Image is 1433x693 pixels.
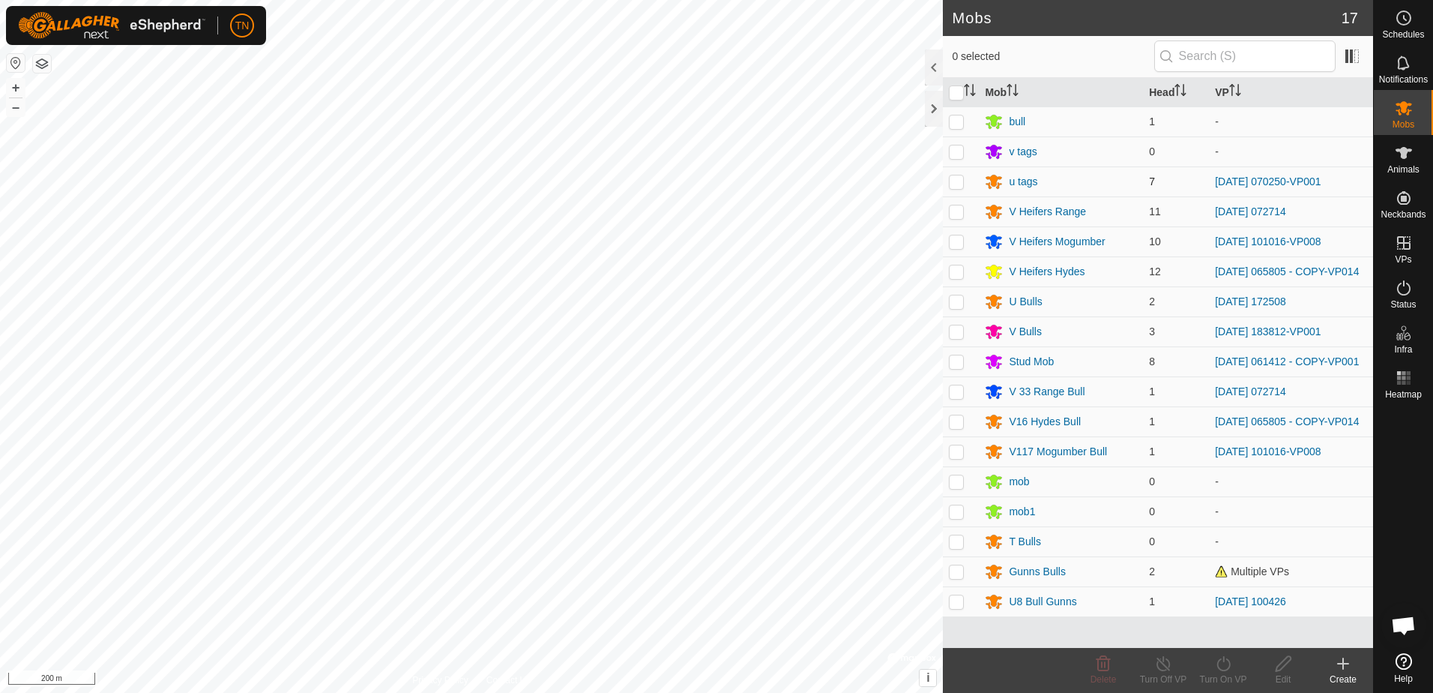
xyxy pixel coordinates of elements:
div: V Heifers Hydes [1009,264,1084,280]
span: VPs [1395,255,1411,264]
a: [DATE] 101016-VP008 [1215,235,1321,247]
span: Status [1390,300,1416,309]
p-sorticon: Activate to sort [1007,86,1019,98]
a: [DATE] 061412 - COPY-VP001 [1215,355,1359,367]
div: Open chat [1381,603,1426,648]
span: Heatmap [1385,390,1422,399]
a: Contact Us [486,673,531,687]
button: Reset Map [7,54,25,72]
span: Animals [1387,165,1420,174]
td: - [1209,526,1373,556]
span: 1 [1149,595,1155,607]
div: U Bulls [1009,294,1042,310]
a: Help [1374,647,1433,689]
span: 7 [1149,175,1155,187]
div: V 33 Range Bull [1009,384,1084,400]
div: Create [1313,673,1373,686]
span: Notifications [1379,75,1428,84]
div: V16 Hydes Bull [1009,414,1081,430]
a: Privacy Policy [412,673,468,687]
div: U8 Bull Gunns [1009,594,1076,610]
div: Turn Off VP [1133,673,1193,686]
div: V117 Mogumber Bull [1009,444,1107,460]
span: Neckbands [1381,210,1426,219]
span: 2 [1149,295,1155,307]
span: 8 [1149,355,1155,367]
a: [DATE] 101016-VP008 [1215,445,1321,457]
span: 0 [1149,145,1155,157]
span: 10 [1149,235,1161,247]
span: 1 [1149,445,1155,457]
div: v tags [1009,144,1037,160]
span: Infra [1394,345,1412,354]
a: [DATE] 072714 [1215,205,1286,217]
a: [DATE] 072714 [1215,385,1286,397]
th: Mob [979,78,1143,107]
div: Stud Mob [1009,354,1054,370]
a: [DATE] 172508 [1215,295,1286,307]
button: Map Layers [33,55,51,73]
div: u tags [1009,174,1037,190]
span: 1 [1149,415,1155,427]
span: 0 [1149,475,1155,487]
td: - [1209,496,1373,526]
button: i [920,670,936,686]
div: Turn On VP [1193,673,1253,686]
a: [DATE] 100426 [1215,595,1286,607]
td: - [1209,106,1373,136]
span: i [926,671,929,684]
div: T Bulls [1009,534,1041,550]
span: 3 [1149,325,1155,337]
div: V Bulls [1009,324,1042,340]
span: 11 [1149,205,1161,217]
span: 2 [1149,565,1155,577]
p-sorticon: Activate to sort [964,86,976,98]
span: Help [1394,674,1413,683]
span: TN [235,18,250,34]
a: [DATE] 183812-VP001 [1215,325,1321,337]
span: 0 selected [952,49,1153,64]
div: bull [1009,114,1025,130]
img: Gallagher Logo [18,12,205,39]
input: Search (S) [1154,40,1336,72]
div: V Heifers Range [1009,204,1086,220]
td: - [1209,136,1373,166]
div: Edit [1253,673,1313,686]
span: Schedules [1382,30,1424,39]
p-sorticon: Activate to sort [1229,86,1241,98]
span: Multiple VPs [1215,565,1289,577]
button: + [7,79,25,97]
a: [DATE] 070250-VP001 [1215,175,1321,187]
span: 1 [1149,385,1155,397]
div: mob1 [1009,504,1035,520]
th: Head [1143,78,1209,107]
a: [DATE] 065805 - COPY-VP014 [1215,415,1359,427]
div: mob [1009,474,1029,490]
span: Mobs [1393,120,1414,129]
span: 12 [1149,265,1161,277]
span: 0 [1149,535,1155,547]
span: Delete [1090,674,1117,685]
span: 1 [1149,115,1155,127]
span: 0 [1149,505,1155,517]
div: V Heifers Mogumber [1009,234,1105,250]
td: - [1209,466,1373,496]
button: – [7,98,25,116]
div: Gunns Bulls [1009,564,1065,580]
th: VP [1209,78,1373,107]
span: 17 [1342,7,1358,29]
h2: Mobs [952,9,1341,27]
p-sorticon: Activate to sort [1174,86,1186,98]
a: [DATE] 065805 - COPY-VP014 [1215,265,1359,277]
